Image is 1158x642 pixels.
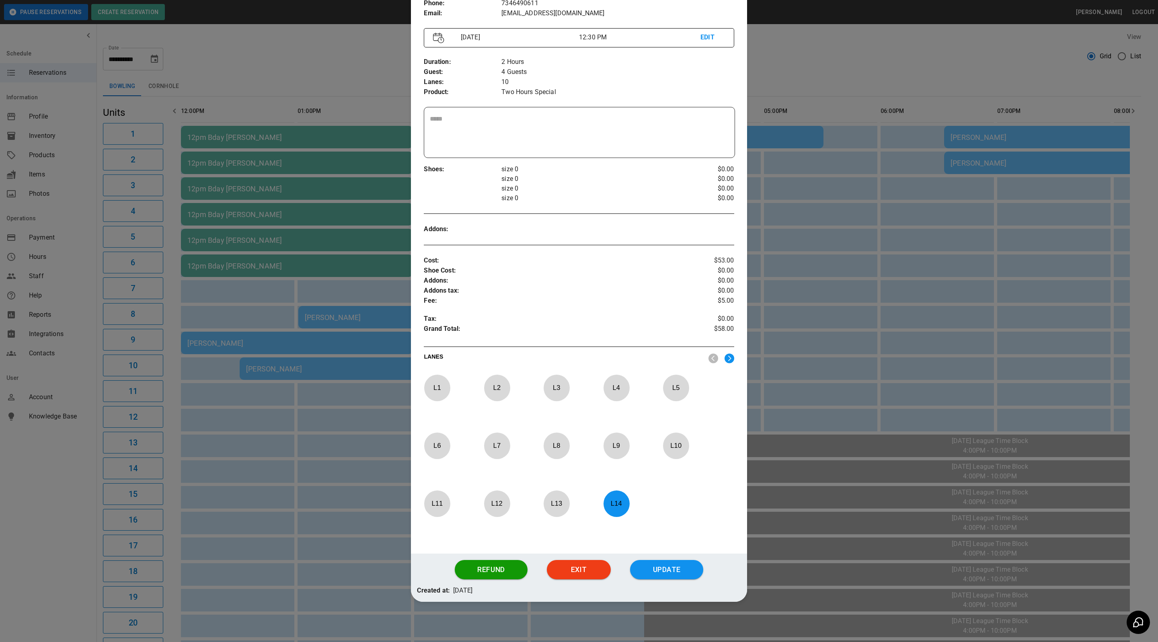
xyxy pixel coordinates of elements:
[501,87,734,97] p: Two Hours Special
[682,193,734,203] p: $0.00
[682,256,734,266] p: $53.00
[725,353,734,363] img: right.svg
[682,174,734,184] p: $0.00
[708,353,718,363] img: nav_left.svg
[682,296,734,306] p: $5.00
[682,266,734,276] p: $0.00
[663,436,689,455] p: L 10
[682,286,734,296] p: $0.00
[543,494,570,513] p: L 13
[547,560,611,579] button: Exit
[484,378,510,397] p: L 2
[424,266,682,276] p: Shoe Cost :
[484,436,510,455] p: L 7
[424,314,682,324] p: Tax :
[579,33,700,42] p: 12:30 PM
[424,296,682,306] p: Fee :
[682,164,734,174] p: $0.00
[630,560,703,579] button: Update
[501,8,734,18] p: [EMAIL_ADDRESS][DOMAIN_NAME]
[501,77,734,87] p: 10
[424,276,682,286] p: Addons :
[424,324,682,336] p: Grand Total :
[424,224,501,234] p: Addons :
[433,33,444,43] img: Vector
[501,67,734,77] p: 4 Guests
[603,436,630,455] p: L 9
[501,164,682,174] p: size 0
[424,77,501,87] p: Lanes :
[543,436,570,455] p: L 8
[682,276,734,286] p: $0.00
[603,378,630,397] p: L 4
[543,378,570,397] p: L 3
[663,378,689,397] p: L 5
[458,33,579,42] p: [DATE]
[424,256,682,266] p: Cost :
[455,560,528,579] button: Refund
[501,174,682,184] p: size 0
[424,353,702,364] p: LANES
[424,164,501,174] p: Shoes :
[501,57,734,67] p: 2 Hours
[424,87,501,97] p: Product :
[682,184,734,193] p: $0.00
[424,436,450,455] p: L 6
[603,494,630,513] p: L 14
[424,8,501,18] p: Email :
[417,586,450,596] p: Created at:
[424,378,450,397] p: L 1
[424,286,682,296] p: Addons tax :
[424,67,501,77] p: Guest :
[501,193,682,203] p: size 0
[682,324,734,336] p: $58.00
[424,494,450,513] p: L 11
[453,586,472,596] p: [DATE]
[424,57,501,67] p: Duration :
[484,494,510,513] p: L 12
[501,184,682,193] p: size 0
[682,314,734,324] p: $0.00
[700,33,725,43] p: EDIT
